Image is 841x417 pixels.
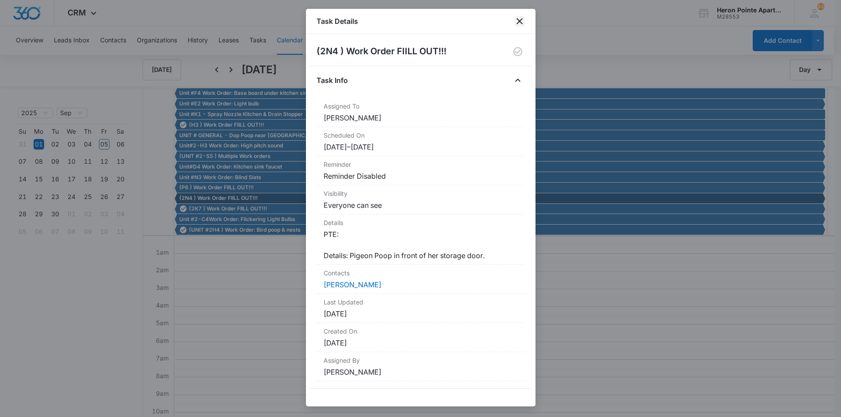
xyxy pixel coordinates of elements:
dd: PTE: Details: Pigeon Poop in front of her storage door. [324,229,518,261]
button: close [514,16,525,26]
div: Assigned By[PERSON_NAME] [317,352,525,381]
dd: [PERSON_NAME] [324,113,518,123]
h2: (2N4 ) Work Order FIILL OUT!!! [317,45,446,59]
a: [PERSON_NAME] [324,280,381,289]
dd: [DATE] – [DATE] [324,142,518,152]
dt: Reminder [324,160,518,169]
dt: Visibility [324,189,518,198]
div: Contacts[PERSON_NAME] [317,265,525,294]
div: Scheduled On[DATE]–[DATE] [317,127,525,156]
div: ReminderReminder Disabled [317,156,525,185]
button: Close [511,73,525,87]
dt: Created On [324,327,518,336]
dd: Everyone can see [324,200,518,210]
dt: Scheduled On [324,131,518,140]
dt: Last Updated [324,297,518,307]
dt: Contacts [324,268,518,278]
h1: Task Details [317,16,358,26]
dd: [PERSON_NAME] [324,367,518,377]
dd: Reminder Disabled [324,171,518,181]
dt: Assigned To [324,101,518,111]
dd: [DATE] [324,308,518,319]
dd: [DATE] [324,338,518,348]
div: VisibilityEveryone can see [317,185,525,214]
h4: Task Info [317,75,348,86]
div: DetailsPTE: Details: Pigeon Poop in front of her storage door. [317,214,525,265]
div: Last Updated[DATE] [317,294,525,323]
dt: Assigned By [324,356,518,365]
div: Created On[DATE] [317,323,525,352]
dt: Details [324,218,518,227]
div: Assigned To[PERSON_NAME] [317,98,525,127]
